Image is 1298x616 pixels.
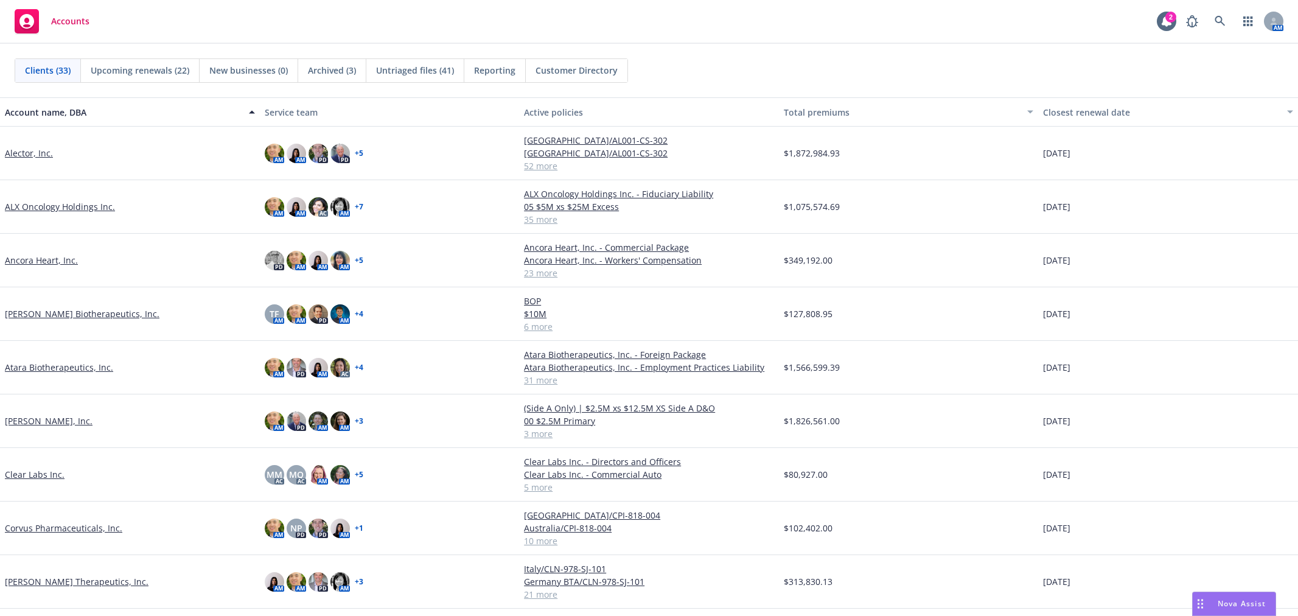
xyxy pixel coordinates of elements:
[784,254,832,267] span: $349,192.00
[267,468,282,481] span: MM
[309,465,328,485] img: photo
[1043,468,1070,481] span: [DATE]
[10,4,94,38] a: Accounts
[1038,97,1298,127] button: Closest renewal date
[265,572,284,592] img: photo
[287,197,306,217] img: photo
[784,522,832,534] span: $102,402.00
[5,200,115,213] a: ALX Oncology Holdings Inc.
[524,134,774,147] a: [GEOGRAPHIC_DATA]/AL001-CS-302
[1043,415,1070,427] span: [DATE]
[784,361,840,374] span: $1,566,599.39
[524,200,774,213] a: 05 $5M xs $25M Excess
[287,411,306,431] img: photo
[536,64,618,77] span: Customer Directory
[1208,9,1232,33] a: Search
[1218,598,1266,609] span: Nova Assist
[784,575,832,588] span: $313,830.13
[524,374,774,387] a: 31 more
[524,267,774,279] a: 23 more
[5,307,159,320] a: [PERSON_NAME] Biotherapeutics, Inc.
[330,572,350,592] img: photo
[330,251,350,270] img: photo
[524,575,774,588] a: Germany BTA/CLN-978-SJ-101
[308,64,356,77] span: Archived (3)
[524,187,774,200] a: ALX Oncology Holdings Inc. - Fiduciary Liability
[330,304,350,324] img: photo
[25,64,71,77] span: Clients (33)
[784,106,1021,119] div: Total premiums
[519,97,779,127] button: Active policies
[260,97,520,127] button: Service team
[309,197,328,217] img: photo
[474,64,515,77] span: Reporting
[524,481,774,494] a: 5 more
[524,427,774,440] a: 3 more
[376,64,454,77] span: Untriaged files (41)
[524,361,774,374] a: Atara Biotherapeutics, Inc. - Employment Practices Liability
[5,147,53,159] a: Alector, Inc.
[287,572,306,592] img: photo
[51,16,89,26] span: Accounts
[355,203,363,211] a: + 7
[290,522,302,534] span: NP
[524,213,774,226] a: 35 more
[265,411,284,431] img: photo
[330,358,350,377] img: photo
[5,415,92,427] a: [PERSON_NAME], Inc.
[355,257,363,264] a: + 5
[1043,147,1070,159] span: [DATE]
[784,468,828,481] span: $80,927.00
[265,251,284,270] img: photo
[524,415,774,427] a: 00 $2.5M Primary
[355,310,363,318] a: + 4
[1043,361,1070,374] span: [DATE]
[309,411,328,431] img: photo
[524,468,774,481] a: Clear Labs Inc. - Commercial Auto
[5,361,113,374] a: Atara Biotherapeutics, Inc.
[287,251,306,270] img: photo
[524,509,774,522] a: [GEOGRAPHIC_DATA]/CPI-818-004
[524,241,774,254] a: Ancora Heart, Inc. - Commercial Package
[524,106,774,119] div: Active policies
[1165,12,1176,23] div: 2
[1193,592,1208,615] div: Drag to move
[524,348,774,361] a: Atara Biotherapeutics, Inc. - Foreign Package
[1043,575,1070,588] span: [DATE]
[1043,254,1070,267] span: [DATE]
[1180,9,1204,33] a: Report a Bug
[524,254,774,267] a: Ancora Heart, Inc. - Workers' Compensation
[355,525,363,532] a: + 1
[1043,307,1070,320] span: [DATE]
[524,562,774,575] a: Italy/CLN-978-SJ-101
[5,106,242,119] div: Account name, DBA
[1043,522,1070,534] span: [DATE]
[5,468,65,481] a: Clear Labs Inc.
[330,411,350,431] img: photo
[784,200,840,213] span: $1,075,574.69
[355,364,363,371] a: + 4
[287,358,306,377] img: photo
[355,471,363,478] a: + 5
[355,150,363,157] a: + 5
[309,304,328,324] img: photo
[784,147,840,159] span: $1,872,984.93
[91,64,189,77] span: Upcoming renewals (22)
[265,144,284,163] img: photo
[289,468,304,481] span: MQ
[524,159,774,172] a: 52 more
[524,534,774,547] a: 10 more
[524,402,774,415] a: (Side A Only) | $2.5M xs $12.5M XS Side A D&O
[524,147,774,159] a: [GEOGRAPHIC_DATA]/AL001-CS-302
[1236,9,1260,33] a: Switch app
[287,304,306,324] img: photo
[309,519,328,538] img: photo
[330,519,350,538] img: photo
[355,418,363,425] a: + 3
